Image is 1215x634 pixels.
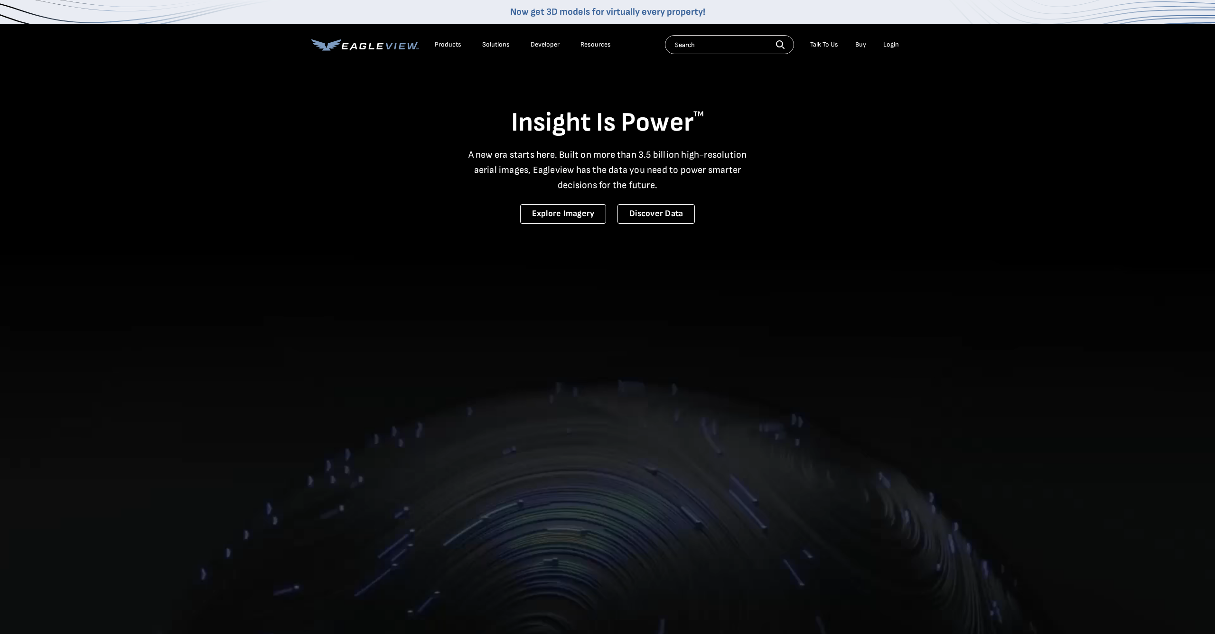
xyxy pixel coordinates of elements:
[462,147,753,193] p: A new era starts here. Built on more than 3.5 billion high-resolution aerial images, Eagleview ha...
[617,204,695,224] a: Discover Data
[510,6,705,18] a: Now get 3D models for virtually every property!
[855,40,866,49] a: Buy
[531,40,560,49] a: Developer
[435,40,461,49] div: Products
[665,35,794,54] input: Search
[883,40,899,49] div: Login
[520,204,607,224] a: Explore Imagery
[580,40,611,49] div: Resources
[810,40,838,49] div: Talk To Us
[311,106,904,140] h1: Insight Is Power
[482,40,510,49] div: Solutions
[693,110,704,119] sup: TM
